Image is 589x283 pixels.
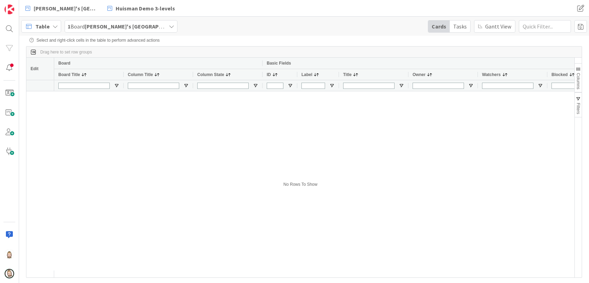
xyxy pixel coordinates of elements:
span: Board Title [58,72,80,77]
button: Open Filter Menu [253,83,258,89]
input: Board Title Filter Input [58,83,110,89]
button: Open Filter Menu [329,83,335,89]
span: Owner [413,72,425,77]
input: Column State Filter Input [197,83,249,89]
div: Row Groups [40,50,92,55]
div: Cards [428,20,450,32]
button: Open Filter Menu [468,83,474,89]
input: Title Filter Input [343,83,395,89]
span: Gantt View [485,22,511,31]
span: Blocked [551,72,568,77]
a: Huisman Demo 3-levels [103,2,179,15]
span: Board [58,61,70,66]
span: Huisman Demo 3-levels [116,4,175,13]
input: Owner Filter Input [413,83,464,89]
a: [PERSON_NAME]'s [GEOGRAPHIC_DATA] [21,2,101,15]
span: Label [301,72,312,77]
span: Title [343,72,351,77]
span: Board [68,22,166,31]
span: Edit [31,66,39,71]
button: Open Filter Menu [399,83,404,89]
input: ID Filter Input [267,83,283,89]
div: Select and right-click cells in the table to perform advanced actions [30,38,579,43]
span: Columns [576,73,581,89]
span: [PERSON_NAME]'s [GEOGRAPHIC_DATA] [34,4,97,13]
span: Support [14,1,31,9]
img: avatar [5,269,14,278]
input: Column Title Filter Input [128,83,179,89]
span: Watchers [482,72,501,77]
div: Tasks [450,20,470,32]
span: Drag here to set row groups [40,50,92,55]
span: Basic Fields [267,61,291,66]
button: Open Filter Menu [538,83,543,89]
button: Open Filter Menu [288,83,293,89]
input: Label Filter Input [301,83,325,89]
b: [PERSON_NAME]'s [GEOGRAPHIC_DATA] [85,23,185,30]
span: Column State [197,72,224,77]
span: ID [267,72,271,77]
button: Open Filter Menu [183,83,189,89]
input: Quick Filter... [519,20,571,33]
b: 1 [68,23,70,30]
button: Open Filter Menu [114,83,119,89]
span: Filters [576,103,581,114]
span: Table [35,22,50,31]
span: Column Title [128,72,153,77]
img: Visit kanbanzone.com [5,5,14,14]
input: Watchers Filter Input [482,83,533,89]
img: Rv [5,249,14,259]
